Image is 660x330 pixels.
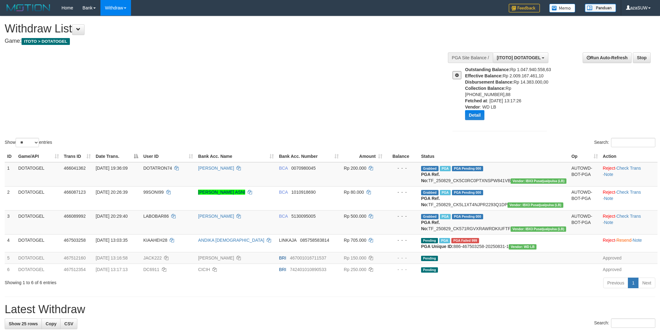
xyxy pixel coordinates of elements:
[5,234,16,252] td: 4
[603,214,615,219] a: Reject
[421,196,440,207] b: PGA Ref. No:
[143,238,167,243] span: KIAAHEH28
[549,4,575,12] img: Button%20Memo.svg
[387,165,416,171] div: - - -
[421,238,438,243] span: Pending
[16,162,61,187] td: DOTATOGEL
[465,98,487,103] b: Fetched at
[5,3,52,12] img: MOTION_logo.png
[497,55,541,60] span: [ITOTO] DOTATOGEL
[604,220,613,225] a: Note
[344,190,364,195] span: Rp 80.000
[279,238,296,243] span: LINKAJA
[465,104,480,109] b: Vendor
[64,166,86,171] span: 466041362
[344,214,366,219] span: Rp 500.000
[143,214,169,219] span: LABOBAR86
[198,238,264,243] a: ANDIKA [DEMOGRAPHIC_DATA]
[96,255,128,260] span: [DATE] 13:16:58
[603,190,615,195] a: Reject
[96,214,128,219] span: [DATE] 20:29:40
[421,244,454,249] b: PGA Unique ID:
[440,166,451,171] span: Marked by azaksrdota
[291,190,316,195] span: Copy 1010918690 to clipboard
[421,166,439,171] span: Grabbed
[421,267,438,273] span: Pending
[276,151,341,162] th: Bank Acc. Number: activate to sort column ascending
[511,226,566,232] span: Vendor URL: https://dashboard.q2checkout.com/secure
[96,267,128,272] span: [DATE] 13:17:13
[569,186,600,210] td: AUTOWD-BOT-PGA
[143,190,163,195] span: 99SONI99
[452,190,483,195] span: PGA Pending
[46,321,56,326] span: Copy
[198,190,245,195] a: [PERSON_NAME] ASNI
[279,166,288,171] span: BCA
[16,234,61,252] td: DOTATOGEL
[440,190,451,195] span: Marked by azaksrdota
[603,278,628,288] a: Previous
[64,214,86,219] span: 466089992
[600,162,658,187] td: · ·
[5,186,16,210] td: 2
[421,256,438,261] span: Pending
[198,214,234,219] a: [PERSON_NAME]
[616,166,641,171] a: Check Trans
[387,255,416,261] div: - - -
[465,110,484,120] button: Detail
[638,278,655,288] a: Next
[5,151,16,162] th: ID
[616,190,641,195] a: Check Trans
[290,255,326,260] span: Copy 467001016711537 to clipboard
[616,238,631,243] a: Resend
[419,234,569,252] td: 886-467503258-20250831-1
[569,210,600,234] td: AUTOWD-BOT-PGA
[600,252,658,264] td: Approved
[61,151,93,162] th: Trans ID: activate to sort column ascending
[196,151,276,162] th: Bank Acc. Name: activate to sort column ascending
[64,190,86,195] span: 466087123
[387,237,416,243] div: - - -
[344,267,366,272] span: Rp 250.000
[594,318,655,328] label: Search:
[611,138,655,147] input: Search:
[385,151,419,162] th: Balance
[290,267,326,272] span: Copy 742401010890533 to clipboard
[16,264,61,275] td: DOTATOGEL
[604,196,613,201] a: Note
[64,255,86,260] span: 467512160
[96,190,128,195] span: [DATE] 20:26:39
[448,52,493,63] div: PGA Site Balance /
[600,210,658,234] td: · ·
[600,264,658,275] td: Approved
[5,162,16,187] td: 1
[600,151,658,162] th: Action
[419,151,569,162] th: Status
[344,166,366,171] span: Rp 200.000
[465,66,551,125] div: Rp 1.047.940.558,63 Rp 2.009.167.461,10 Rp 14.383.000,00 Rp [PHONE_NUMBER],88 : [DATE] 13:17:26 :...
[344,255,366,260] span: Rp 150.000
[5,138,52,147] label: Show entries
[585,4,616,12] img: panduan.png
[16,138,39,147] select: Showentries
[198,255,234,260] a: [PERSON_NAME]
[600,186,658,210] td: · ·
[604,172,613,177] a: Note
[465,73,503,78] b: Effective Balance:
[419,186,569,210] td: TF_250829_CK5L1XT4NJPR2293Q1DP
[22,38,70,45] span: ITOTO > DOTATOGEL
[64,238,86,243] span: 467503258
[603,166,615,171] a: Reject
[452,214,483,219] span: PGA Pending
[198,166,234,171] a: [PERSON_NAME]
[143,267,159,272] span: DC6911
[5,38,434,44] h4: Game:
[493,52,549,63] button: [ITOTO] DOTATOGEL
[344,238,366,243] span: Rp 705.000
[96,166,128,171] span: [DATE] 19:36:09
[279,267,286,272] span: BRI
[143,255,162,260] span: JACK222
[387,189,416,195] div: - - -
[465,67,510,72] b: Outstanding Balance:
[16,252,61,264] td: DOTATOGEL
